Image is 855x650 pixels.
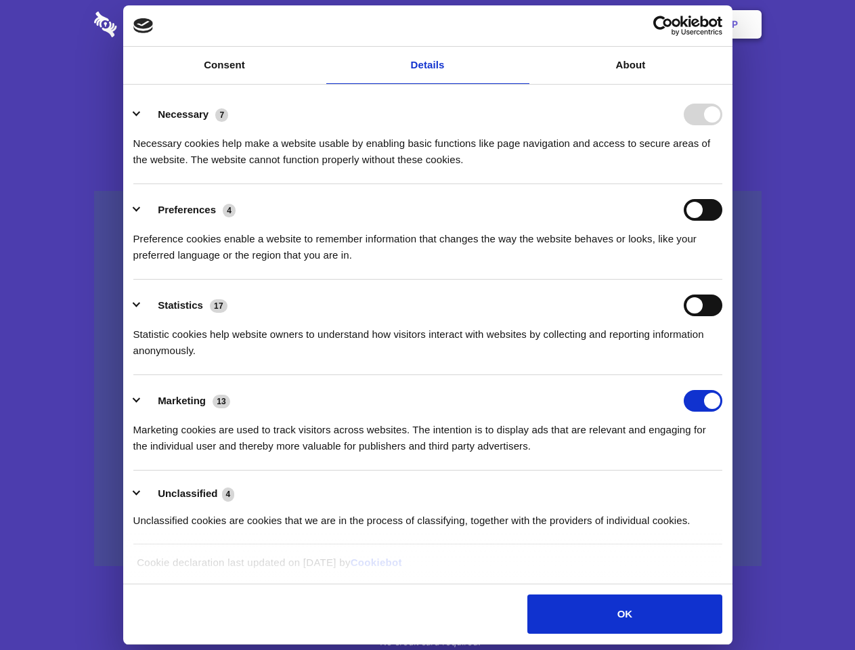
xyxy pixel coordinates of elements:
div: Statistic cookies help website owners to understand how visitors interact with websites by collec... [133,316,722,359]
h1: Eliminate Slack Data Loss. [94,61,762,110]
div: Cookie declaration last updated on [DATE] by [127,555,728,581]
a: Wistia video thumbnail [94,191,762,567]
a: Contact [549,3,611,45]
span: 17 [210,299,227,313]
label: Statistics [158,299,203,311]
button: OK [527,594,722,634]
label: Necessary [158,108,209,120]
button: Statistics (17) [133,295,236,316]
a: Pricing [397,3,456,45]
div: Marketing cookies are used to track visitors across websites. The intention is to display ads tha... [133,412,722,454]
span: 4 [222,487,235,501]
a: Consent [123,47,326,84]
a: About [529,47,732,84]
img: logo-wordmark-white-trans-d4663122ce5f474addd5e946df7df03e33cb6a1c49d2221995e7729f52c070b2.svg [94,12,210,37]
label: Marketing [158,395,206,406]
button: Marketing (13) [133,390,239,412]
label: Preferences [158,204,216,215]
div: Necessary cookies help make a website usable by enabling basic functions like page navigation and... [133,125,722,168]
button: Preferences (4) [133,199,244,221]
div: Unclassified cookies are cookies that we are in the process of classifying, together with the pro... [133,502,722,529]
span: 13 [213,395,230,408]
a: Details [326,47,529,84]
img: logo [133,18,154,33]
h4: Auto-redaction of sensitive data, encrypted data sharing and self-destructing private chats. Shar... [94,123,762,168]
a: Login [614,3,673,45]
button: Unclassified (4) [133,485,243,502]
div: Preference cookies enable a website to remember information that changes the way the website beha... [133,221,722,263]
span: 4 [223,204,236,217]
span: 7 [215,108,228,122]
a: Cookiebot [351,557,402,568]
a: Usercentrics Cookiebot - opens in a new window [604,16,722,36]
button: Necessary (7) [133,104,237,125]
